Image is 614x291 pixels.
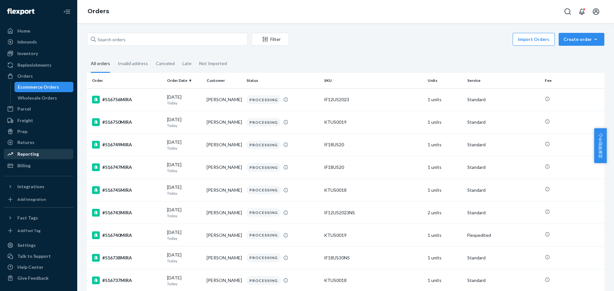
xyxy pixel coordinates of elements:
div: IF12US2023 [324,96,423,103]
td: [PERSON_NAME] [204,201,244,224]
th: Order [87,73,164,88]
div: #516740MIRA [92,231,162,239]
a: Billing [4,160,73,171]
button: Filter [252,33,289,46]
div: PROCESSING [247,231,281,239]
button: Fast Tags [4,213,73,223]
button: Open Search Box [561,5,574,18]
div: #516738MIRA [92,254,162,262]
div: IF18US20 [324,141,423,148]
th: Order Date [164,73,204,88]
p: Today [167,145,201,151]
div: Inbounds [17,39,37,45]
p: Today [167,281,201,286]
a: Orders [4,71,73,81]
button: Open account menu [590,5,602,18]
td: [PERSON_NAME] [204,111,244,133]
div: #516756MIRA [92,96,162,103]
div: Replenishments [17,62,51,68]
p: Standard [467,119,540,125]
td: 1 units [425,247,465,269]
p: Standard [467,209,540,216]
a: Help Center [4,262,73,272]
div: #516750MIRA [92,118,162,126]
div: [DATE] [167,94,201,106]
div: Orders [17,73,33,79]
div: KTUS0018 [324,277,423,284]
span: 卖家帮助中心 [594,128,607,163]
div: KTUS0019 [324,232,423,238]
div: Prep [17,128,27,135]
div: Not Imported [199,55,227,72]
div: PROCESSING [247,253,281,262]
div: PROCESSING [247,118,281,127]
td: [PERSON_NAME] [204,179,244,201]
div: Home [17,28,30,34]
div: Customer [207,78,241,83]
a: Freight [4,115,73,126]
ol: breadcrumbs [82,2,114,21]
a: Replenishments [4,60,73,70]
td: [PERSON_NAME] [204,133,244,156]
div: IF12US2023NS [324,209,423,216]
div: IF18US30NS [324,255,423,261]
a: Inventory [4,48,73,59]
div: [DATE] [167,252,201,264]
a: Home [4,26,73,36]
div: Inventory [17,50,38,57]
div: Talk to Support [17,253,51,259]
div: Integrations [17,183,44,190]
p: Today [167,190,201,196]
div: KTUS0019 [324,119,423,125]
input: Search orders [87,33,248,46]
div: PROCESSING [247,163,281,172]
div: Filter [252,36,289,43]
img: Flexport logo [7,8,34,15]
a: Settings [4,240,73,250]
div: [DATE] [167,139,201,151]
div: #516743MIRA [92,209,162,217]
div: PROCESSING [247,276,281,285]
th: SKU [321,73,425,88]
div: Help Center [17,264,43,270]
td: 1 units [425,224,465,247]
td: [PERSON_NAME] [204,156,244,179]
button: Create order [559,33,604,46]
p: Today [167,258,201,264]
div: Wholesale Orders [18,95,57,101]
div: Returns [17,139,34,146]
div: #516749MIRA [92,141,162,149]
p: Standard [467,255,540,261]
p: Standard [467,187,540,193]
a: Talk to Support [4,251,73,261]
td: 1 units [425,133,465,156]
div: [DATE] [167,275,201,286]
div: PROCESSING [247,141,281,149]
div: PROCESSING [247,95,281,104]
td: 1 units [425,179,465,201]
div: Reporting [17,151,39,157]
p: Standard [467,164,540,170]
div: #516747MIRA [92,163,162,171]
th: Service [465,73,542,88]
div: Fast Tags [17,215,38,221]
p: Today [167,100,201,106]
div: Freight [17,117,33,124]
button: Import Orders [513,33,555,46]
div: Give Feedback [17,275,49,281]
div: Create order [563,36,600,43]
div: Invalid address [118,55,148,72]
td: 1 units [425,156,465,179]
div: [DATE] [167,184,201,196]
a: Orders [88,8,109,15]
th: Fee [542,73,604,88]
p: Standard [467,277,540,284]
div: Add Integration [17,197,46,202]
div: #516745MIRA [92,186,162,194]
td: 2 units [425,201,465,224]
p: Today [167,123,201,128]
button: Close Navigation [60,5,73,18]
td: 1 units [425,88,465,111]
div: PROCESSING [247,208,281,217]
p: Standard [467,141,540,148]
